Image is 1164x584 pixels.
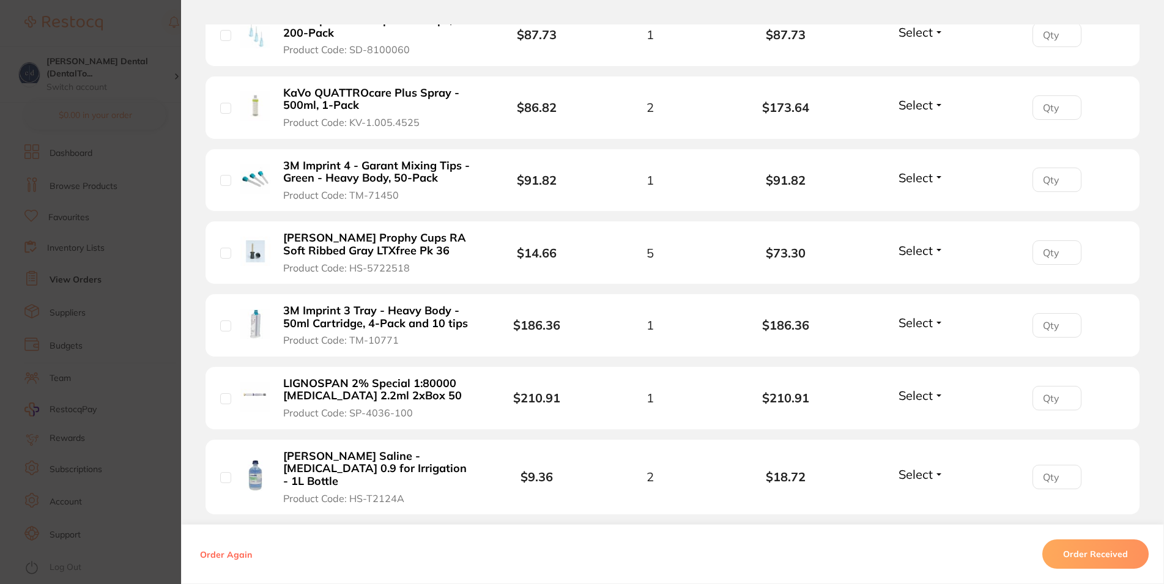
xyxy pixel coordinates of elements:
b: $18.72 [717,470,853,484]
b: $186.36 [513,317,560,333]
button: Select [895,97,947,113]
span: Select [899,24,933,40]
button: Select [895,24,947,40]
b: LIGNOSPAN 2% Special 1:80000 [MEDICAL_DATA] 2.2ml 2xBox 50 [283,377,470,402]
button: LIGNOSPAN 2% Special 1:80000 [MEDICAL_DATA] 2.2ml 2xBox 50 Product Code: SP-4036-100 [280,377,473,420]
img: Henry Schein Saline - Sodium Chloride 0.9 for Irrigation - 1L Bottle [240,460,270,490]
button: Select [895,467,947,482]
button: 3M Imprint 4 - Garant Mixing Tips - Green - Heavy Body, 50-Pack Product Code: TM-71450 [280,159,473,202]
span: 5 [647,246,654,260]
button: Select [895,315,947,330]
span: Select [899,97,933,113]
span: Product Code: TM-71450 [283,190,399,201]
b: 3M Imprint 4 - Garant Mixing Tips - Green - Heavy Body, 50-Pack [283,160,470,185]
input: Qty [1032,240,1081,265]
b: $91.82 [517,172,557,188]
button: Order Received [1042,539,1149,569]
button: 3M Imprint 3 Tray - Heavy Body - 50ml Cartridge, 4-Pack and 10 tips Product Code: TM-10771 [280,304,473,347]
img: 3M Imprint 3 Tray - Heavy Body - 50ml Cartridge, 4-Pack and 10 tips [240,309,270,339]
span: 1 [647,318,654,332]
span: 1 [647,391,654,405]
span: Product Code: SP-4036-100 [283,407,413,418]
span: Product Code: KV-1.005.4525 [283,117,420,128]
span: Product Code: SD-8100060 [283,44,410,55]
button: Select [895,388,947,403]
span: Select [899,315,933,330]
input: Qty [1032,168,1081,192]
span: Select [899,388,933,403]
span: 1 [647,28,654,42]
b: $9.36 [521,469,553,484]
input: Qty [1032,386,1081,410]
b: $210.91 [513,390,560,405]
img: Henry Schein Prophy Cups RA Soft Ribbed Gray LTXfree Pk 36 [240,237,270,267]
input: Qty [1032,465,1081,489]
b: $87.73 [717,28,853,42]
span: Select [899,243,933,258]
button: Order Again [196,549,256,560]
button: [PERSON_NAME] Saline - [MEDICAL_DATA] 0.9 for Irrigation - 1L Bottle Product Code: HS-T2124A [280,449,473,505]
button: KaVo QUATTROcare Plus Spray - 500ml, 1-Pack Product Code: KV-1.005.4525 [280,86,473,129]
span: Select [899,467,933,482]
img: LIGNOSPAN 2% Special 1:80000 adrenalin 2.2ml 2xBox 50 [240,382,270,412]
b: 3M Imprint 3 Tray - Heavy Body - 50ml Cartridge, 4-Pack and 10 tips [283,305,470,330]
b: $91.82 [717,173,853,187]
b: $173.64 [717,100,853,114]
span: Product Code: HS-5722518 [283,262,410,273]
span: Select [899,170,933,185]
b: KaVo QUATTROcare Plus Spray - 500ml, 1-Pack [283,87,470,112]
img: 3M Imprint 4 - Garant Mixing Tips - Green - Heavy Body, 50-Pack [240,164,270,194]
b: $186.36 [717,318,853,332]
button: [PERSON_NAME] Prophy Cups RA Soft Ribbed Gray LTXfree Pk 36 Product Code: HS-5722518 [280,231,473,274]
b: [PERSON_NAME] Saline - [MEDICAL_DATA] 0.9 for Irrigation - 1L Bottle [283,450,470,488]
span: 2 [647,470,654,484]
img: SDI Super Etch Disposable Tips, 200-Pack [240,19,270,49]
input: Qty [1032,23,1081,47]
button: Select [895,243,947,258]
b: $73.30 [717,246,853,260]
img: KaVo QUATTROcare Plus Spray - 500ml, 1-Pack [240,91,270,121]
b: $86.82 [517,100,557,115]
span: 1 [647,173,654,187]
b: SDI Super Etch Disposable Tips, 200-Pack [283,14,470,39]
span: Product Code: HS-T2124A [283,493,404,504]
span: Product Code: TM-10771 [283,335,399,346]
b: $210.91 [717,391,853,405]
input: Qty [1032,95,1081,120]
span: 2 [647,100,654,114]
b: $14.66 [517,245,557,261]
button: SDI Super Etch Disposable Tips, 200-Pack Product Code: SD-8100060 [280,13,473,56]
input: Qty [1032,313,1081,338]
b: $87.73 [517,27,557,42]
button: Select [895,170,947,185]
b: [PERSON_NAME] Prophy Cups RA Soft Ribbed Gray LTXfree Pk 36 [283,232,470,257]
